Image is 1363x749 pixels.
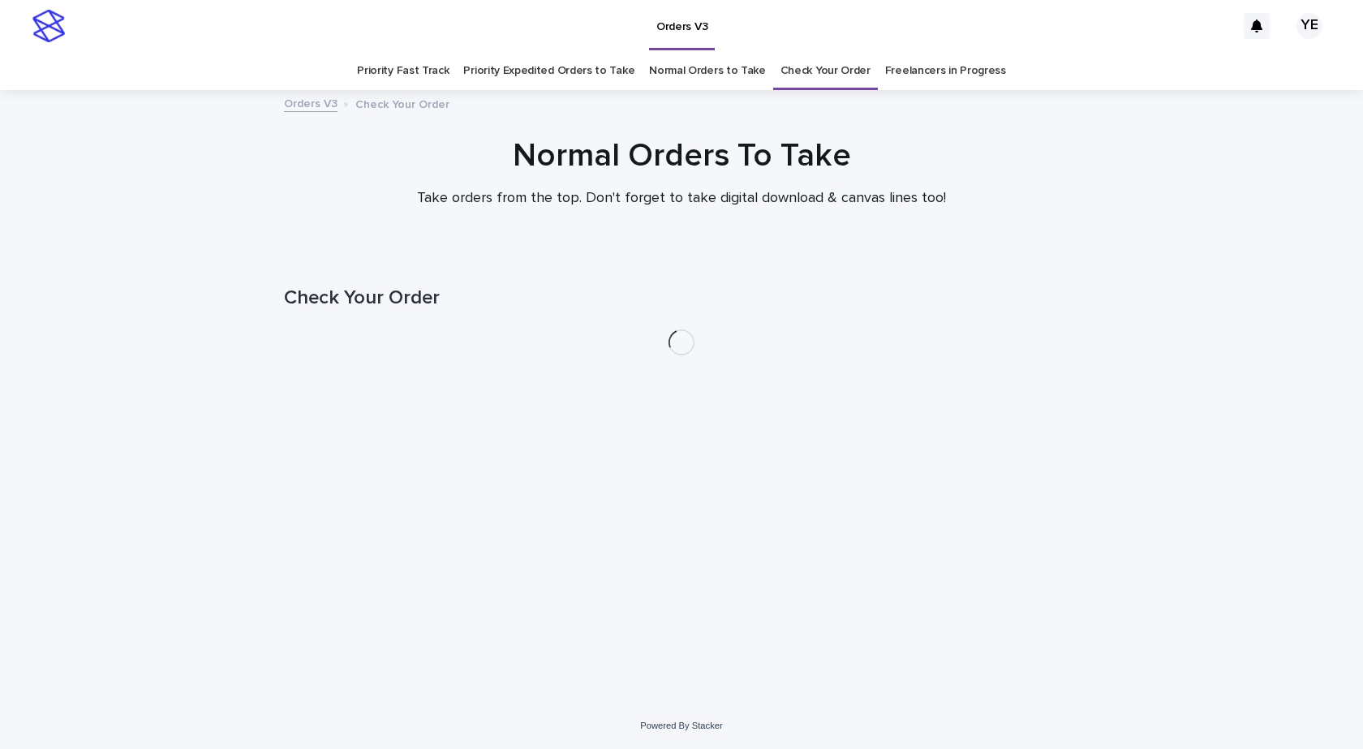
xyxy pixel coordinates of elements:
a: Check Your Order [780,52,871,90]
p: Check Your Order [355,94,449,112]
img: stacker-logo-s-only.png [32,10,65,42]
h1: Check Your Order [284,286,1079,310]
a: Powered By Stacker [640,721,722,730]
a: Priority Fast Track [357,52,449,90]
a: Freelancers in Progress [885,52,1006,90]
a: Priority Expedited Orders to Take [463,52,634,90]
div: YE [1296,13,1322,39]
p: Take orders from the top. Don't forget to take digital download & canvas lines too! [357,190,1006,208]
a: Orders V3 [284,93,338,112]
a: Normal Orders to Take [649,52,766,90]
h1: Normal Orders To Take [284,136,1079,175]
